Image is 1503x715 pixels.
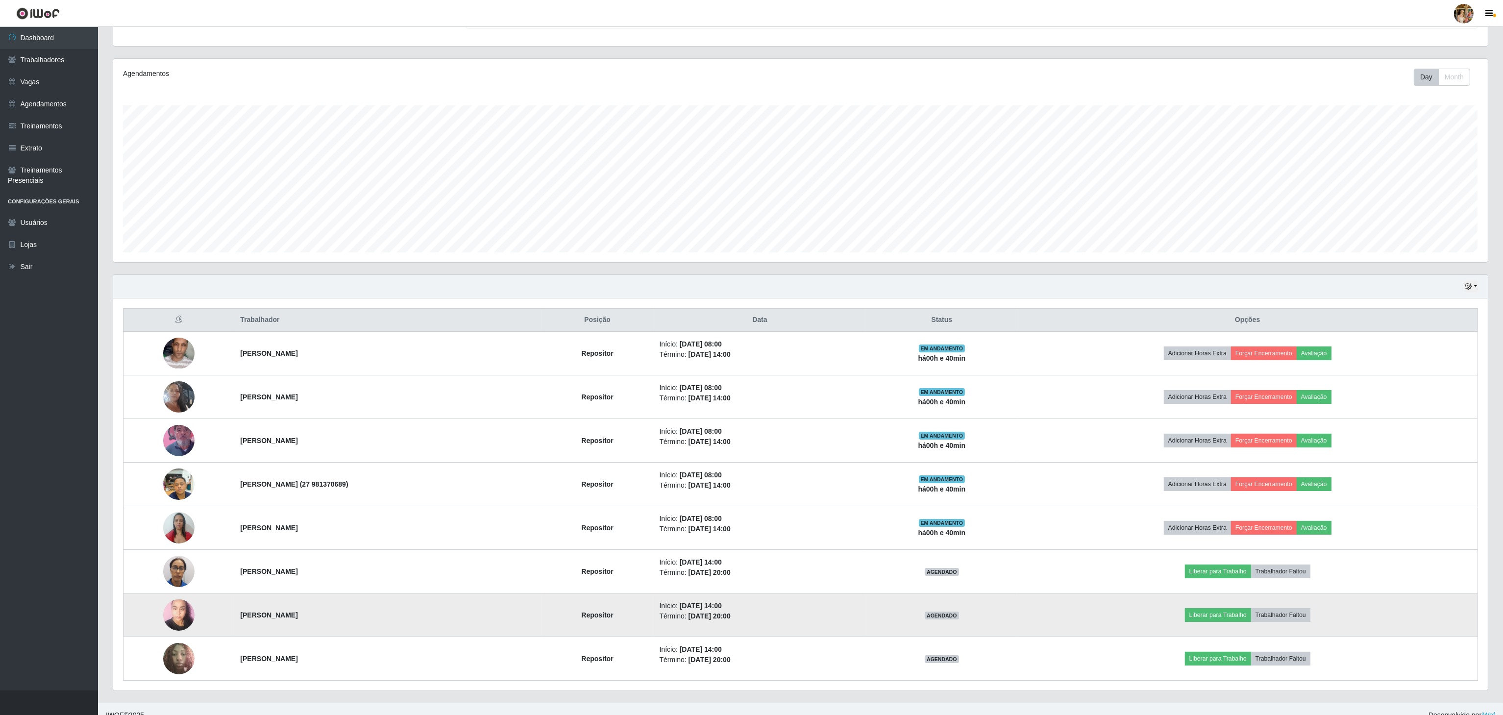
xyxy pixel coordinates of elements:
strong: [PERSON_NAME] (27 981370689) [240,480,348,488]
strong: Repositor [581,349,613,357]
button: Avaliação [1297,390,1331,404]
button: Liberar para Trabalho [1185,608,1251,622]
li: Início: [660,426,861,437]
strong: [PERSON_NAME] [240,611,297,619]
time: [DATE] 14:00 [689,525,731,533]
li: Início: [660,644,861,655]
img: 1752934097252.jpeg [163,638,195,679]
button: Trabalhador Faltou [1251,608,1310,622]
button: Forçar Encerramento [1231,434,1297,447]
img: 1750798204685.jpeg [163,594,195,636]
button: Adicionar Horas Extra [1164,390,1231,404]
th: Status [866,309,1017,332]
button: Avaliação [1297,521,1331,535]
button: Trabalhador Faltou [1251,565,1310,578]
li: Término: [660,655,861,665]
span: EM ANDAMENTO [919,519,965,527]
li: Início: [660,339,861,349]
strong: há 00 h e 40 min [918,529,966,537]
time: [DATE] 20:00 [689,568,731,576]
li: Término: [660,611,861,621]
li: Término: [660,349,861,360]
time: [DATE] 14:00 [680,558,722,566]
button: Avaliação [1297,434,1331,447]
time: [DATE] 14:00 [680,645,722,653]
span: EM ANDAMENTO [919,475,965,483]
button: Month [1438,69,1470,86]
button: Forçar Encerramento [1231,346,1297,360]
time: [DATE] 08:00 [680,384,722,392]
li: Início: [660,383,861,393]
th: Trabalhador [234,309,541,332]
strong: [PERSON_NAME] [240,349,297,357]
strong: [PERSON_NAME] [240,567,297,575]
button: Day [1414,69,1439,86]
img: 1755367565245.jpeg [163,463,195,505]
div: First group [1414,69,1470,86]
img: 1749255335293.jpeg [163,328,195,379]
img: CoreUI Logo [16,7,60,20]
strong: Repositor [581,524,613,532]
span: AGENDADO [925,568,959,576]
li: Término: [660,480,861,491]
button: Liberar para Trabalho [1185,565,1251,578]
img: 1752090635186.jpeg [163,413,195,468]
strong: há 00 h e 40 min [918,354,966,362]
time: [DATE] 08:00 [680,427,722,435]
button: Adicionar Horas Extra [1164,434,1231,447]
img: 1744637826389.jpeg [163,550,195,592]
time: [DATE] 14:00 [689,394,731,402]
li: Início: [660,601,861,611]
li: Início: [660,514,861,524]
time: [DATE] 14:00 [689,481,731,489]
time: [DATE] 08:00 [680,471,722,479]
li: Início: [660,470,861,480]
th: Opções [1017,309,1478,332]
span: EM ANDAMENTO [919,345,965,352]
span: EM ANDAMENTO [919,432,965,440]
button: Adicionar Horas Extra [1164,477,1231,491]
strong: Repositor [581,437,613,444]
button: Forçar Encerramento [1231,390,1297,404]
strong: [PERSON_NAME] [240,655,297,663]
li: Início: [660,557,861,567]
strong: [PERSON_NAME] [240,524,297,532]
strong: Repositor [581,393,613,401]
time: [DATE] 14:00 [689,350,731,358]
button: Forçar Encerramento [1231,477,1297,491]
li: Término: [660,437,861,447]
time: [DATE] 14:00 [680,602,722,610]
span: AGENDADO [925,612,959,619]
div: Toolbar with button groups [1414,69,1478,86]
strong: Repositor [581,480,613,488]
th: Data [654,309,866,332]
strong: Repositor [581,611,613,619]
strong: Repositor [581,567,613,575]
strong: há 00 h e 40 min [918,485,966,493]
time: [DATE] 20:00 [689,656,731,664]
button: Adicionar Horas Extra [1164,346,1231,360]
li: Término: [660,524,861,534]
th: Posição [542,309,654,332]
button: Liberar para Trabalho [1185,652,1251,666]
li: Término: [660,393,861,403]
img: 1753374909353.jpeg [163,507,195,548]
img: 1750278821338.jpeg [163,369,195,425]
strong: Repositor [581,655,613,663]
button: Avaliação [1297,346,1331,360]
span: AGENDADO [925,655,959,663]
strong: há 00 h e 40 min [918,442,966,449]
strong: há 00 h e 40 min [918,398,966,406]
time: [DATE] 14:00 [689,438,731,445]
span: EM ANDAMENTO [919,388,965,396]
div: Agendamentos [123,69,679,79]
strong: [PERSON_NAME] [240,393,297,401]
button: Adicionar Horas Extra [1164,521,1231,535]
strong: [PERSON_NAME] [240,437,297,444]
time: [DATE] 20:00 [689,612,731,620]
li: Término: [660,567,861,578]
time: [DATE] 08:00 [680,515,722,522]
button: Avaliação [1297,477,1331,491]
button: Trabalhador Faltou [1251,652,1310,666]
button: Forçar Encerramento [1231,521,1297,535]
